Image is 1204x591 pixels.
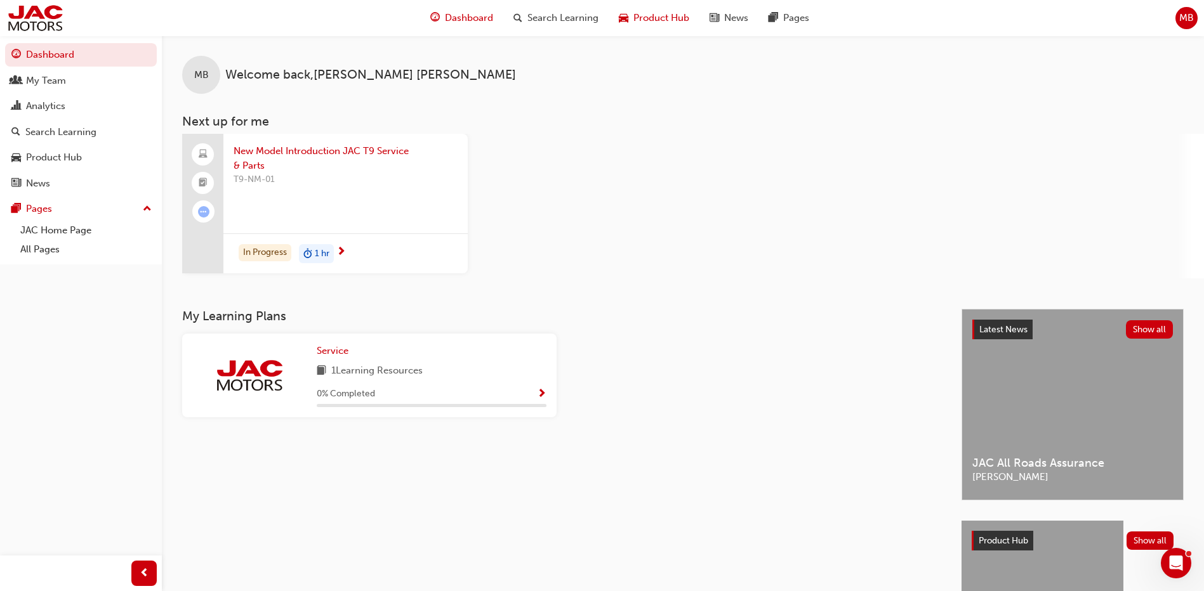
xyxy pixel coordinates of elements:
[5,120,157,144] a: Search Learning
[140,566,149,581] span: prev-icon
[25,125,96,140] div: Search Learning
[11,204,21,215] span: pages-icon
[783,11,809,25] span: Pages
[194,68,209,82] span: MB
[26,176,50,191] div: News
[182,134,468,273] a: New Model Introduction JAC T9 Service & PartsT9-NM-01In Progressduration-icon1 hr
[317,387,375,401] span: 0 % Completed
[5,172,157,195] a: News
[1127,531,1174,550] button: Show all
[11,152,21,164] span: car-icon
[1179,11,1194,25] span: MB
[724,11,748,25] span: News
[143,201,152,218] span: up-icon
[527,11,599,25] span: Search Learning
[972,531,1174,551] a: Product HubShow all
[769,10,778,26] span: pages-icon
[239,244,291,261] div: In Progress
[537,389,546,400] span: Show Progress
[336,247,346,258] span: next-icon
[5,197,157,221] button: Pages
[503,5,609,31] a: search-iconSearch Learning
[182,309,941,323] h3: My Learning Plans
[445,11,493,25] span: Dashboard
[619,10,628,26] span: car-icon
[198,206,209,218] span: learningRecordVerb_ATTEMPT-icon
[234,144,458,172] span: New Model Introduction JAC T9 Service & Parts
[26,74,66,88] div: My Team
[537,386,546,402] button: Show Progress
[11,49,21,61] span: guage-icon
[11,178,21,190] span: news-icon
[1175,7,1198,29] button: MB
[26,202,52,216] div: Pages
[972,320,1173,340] a: Latest NewsShow all
[1161,548,1191,578] iframe: Intercom live chat
[317,344,354,358] a: Service
[317,363,326,379] span: book-icon
[5,146,157,169] a: Product Hub
[430,10,440,26] span: guage-icon
[5,43,157,67] a: Dashboard
[199,146,208,163] span: laptop-icon
[513,10,522,26] span: search-icon
[11,75,21,87] span: people-icon
[972,470,1173,484] span: [PERSON_NAME]
[5,94,157,118] a: Analytics
[1126,320,1174,339] button: Show all
[609,5,699,31] a: car-iconProduct Hub
[710,10,719,26] span: news-icon
[162,114,1204,129] h3: Next up for me
[15,221,157,240] a: JAC Home Page
[11,127,20,138] span: search-icon
[11,101,21,112] span: chart-icon
[234,172,458,187] span: T9-NM-01
[225,68,516,82] span: Welcome back , [PERSON_NAME] [PERSON_NAME]
[215,358,284,393] img: jac-portal
[5,41,157,197] button: DashboardMy TeamAnalyticsSearch LearningProduct HubNews
[979,324,1028,335] span: Latest News
[26,150,82,165] div: Product Hub
[6,4,64,32] img: jac-portal
[420,5,503,31] a: guage-iconDashboard
[972,456,1173,471] span: JAC All Roads Assurance
[26,99,65,114] div: Analytics
[199,175,208,192] span: booktick-icon
[633,11,689,25] span: Product Hub
[303,245,312,262] span: duration-icon
[962,309,1184,500] a: Latest NewsShow allJAC All Roads Assurance[PERSON_NAME]
[15,240,157,259] a: All Pages
[315,247,329,261] span: 1 hr
[317,345,348,356] span: Service
[699,5,758,31] a: news-iconNews
[331,363,423,379] span: 1 Learning Resources
[5,69,157,93] a: My Team
[758,5,819,31] a: pages-iconPages
[979,535,1028,546] span: Product Hub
